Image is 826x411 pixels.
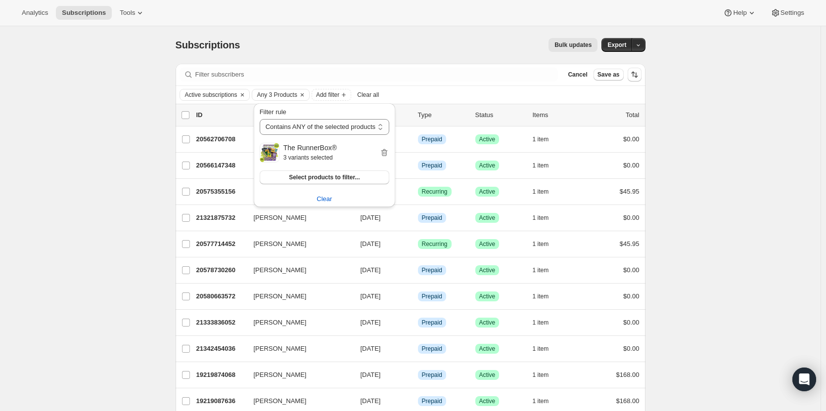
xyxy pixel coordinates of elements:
button: [PERSON_NAME] [248,210,347,226]
span: [DATE] [361,214,381,221]
div: 20577714452[PERSON_NAME][DATE]SuccessRecurringSuccessActive1 item$45.95 [196,237,640,251]
span: Prepaid [422,292,442,300]
button: [PERSON_NAME] [248,393,347,409]
button: Help [717,6,762,20]
span: Prepaid [422,214,442,222]
span: Prepaid [422,135,442,143]
button: 1 item [533,237,560,251]
button: Add filter [312,89,351,101]
button: 1 item [533,211,560,225]
span: 1 item [533,188,549,196]
span: $0.00 [623,266,640,274]
span: Active [479,135,496,143]
button: [PERSON_NAME] [248,236,347,252]
h2: The RunnerBox® [283,143,379,153]
span: $45.95 [620,188,640,195]
div: Open Intercom Messenger [792,368,816,391]
span: $0.00 [623,162,640,169]
button: 1 item [533,289,560,303]
span: 1 item [533,240,549,248]
button: Any 3 Products [252,89,297,100]
span: Prepaid [422,162,442,169]
span: Select products to filter... [289,173,360,181]
span: 1 item [533,266,549,274]
div: 19219874068[PERSON_NAME][DATE]InfoPrepaidSuccessActive1 item$168.00 [196,368,640,382]
div: 20566147348[PERSON_NAME][DATE]InfoPrepaidSuccessActive1 item$0.00 [196,159,640,172]
button: [PERSON_NAME] [248,341,347,357]
span: Add filter [316,91,339,99]
span: [PERSON_NAME] [254,318,307,328]
span: [DATE] [361,240,381,247]
p: 20562706708 [196,134,246,144]
span: Subscriptions [176,40,240,50]
div: IDCustomerBilling DateTypeStatusItemsTotal [196,110,640,120]
span: Cancel [568,71,587,79]
p: Status [475,110,525,120]
p: 20575355156 [196,187,246,197]
span: Filter rule [260,108,286,116]
button: Export [601,38,632,52]
button: 1 item [533,263,560,277]
button: 1 item [533,342,560,356]
div: 19219087636[PERSON_NAME][DATE]InfoPrepaidSuccessActive1 item$168.00 [196,394,640,408]
span: Active [479,319,496,327]
span: 1 item [533,319,549,327]
span: Prepaid [422,397,442,405]
p: 21333836052 [196,318,246,328]
span: $0.00 [623,292,640,300]
p: 21321875732 [196,213,246,223]
span: 1 item [533,371,549,379]
button: 1 item [533,316,560,329]
p: 21342454036 [196,344,246,354]
span: $45.95 [620,240,640,247]
span: Tools [120,9,135,17]
input: Filter subscribers [195,68,558,82]
button: Bulk updates [549,38,597,52]
button: [PERSON_NAME] [248,367,347,383]
span: 1 item [533,214,549,222]
p: Total [626,110,639,120]
span: 1 item [533,292,549,300]
span: Settings [780,9,804,17]
button: 1 item [533,394,560,408]
button: Sort the results [628,68,642,82]
div: 20575355156[PERSON_NAME][DATE]SuccessRecurringSuccessActive1 item$45.95 [196,185,640,199]
button: Select products to filter [260,170,389,184]
div: 21333836052[PERSON_NAME][DATE]InfoPrepaidSuccessActive1 item$0.00 [196,316,640,329]
p: ID [196,110,246,120]
span: 1 item [533,162,549,169]
button: Clear [237,89,247,100]
span: Recurring [422,188,448,196]
span: Prepaid [422,319,442,327]
span: [PERSON_NAME] [254,396,307,406]
img: The RunnerBox® [260,143,279,163]
span: [DATE] [361,345,381,352]
span: Active [479,345,496,353]
button: 1 item [533,368,560,382]
div: 21321875732[PERSON_NAME][DATE]InfoPrepaidSuccessActive1 item$0.00 [196,211,640,225]
button: 1 item [533,132,560,146]
button: Clear subscription product filter [254,191,395,207]
span: [DATE] [361,266,381,274]
div: Items [533,110,582,120]
button: Save as [594,69,624,81]
span: 1 item [533,345,549,353]
button: Clear [297,89,307,100]
span: $0.00 [623,214,640,221]
div: 21342454036[PERSON_NAME][DATE]InfoPrepaidSuccessActive1 item$0.00 [196,342,640,356]
span: Subscriptions [62,9,106,17]
span: Any 3 Products [257,91,297,99]
span: Clear all [357,91,379,99]
span: Prepaid [422,345,442,353]
span: Active [479,397,496,405]
p: 20578730260 [196,265,246,275]
span: $0.00 [623,135,640,143]
button: Analytics [16,6,54,20]
button: Subscriptions [56,6,112,20]
span: 1 item [533,135,549,143]
button: Clear all [353,89,383,101]
span: [PERSON_NAME] [254,239,307,249]
span: [PERSON_NAME] [254,291,307,301]
span: [DATE] [361,371,381,378]
button: 1 item [533,159,560,172]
